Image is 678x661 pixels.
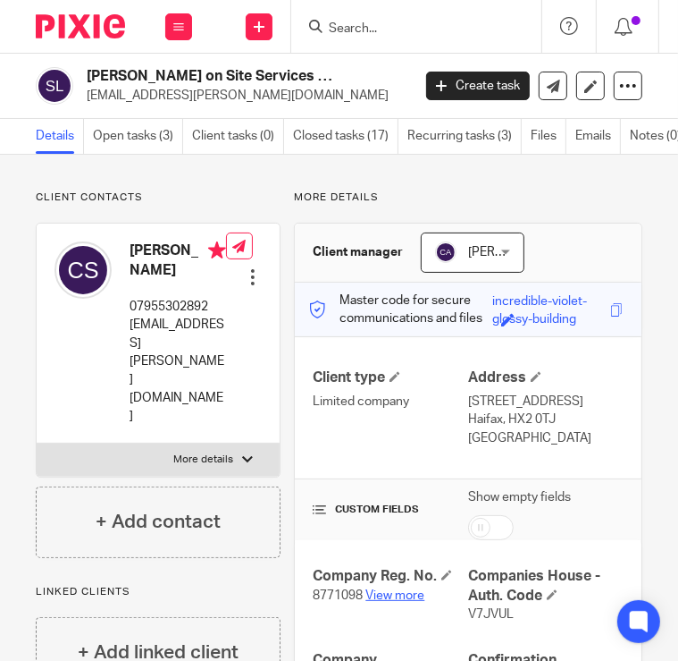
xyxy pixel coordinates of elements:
a: Create task [426,72,530,100]
p: Haifax, HX2 0TJ [468,411,624,428]
p: [GEOGRAPHIC_DATA] [468,429,624,447]
h2: [PERSON_NAME] on Site Services Ltd [87,67,337,86]
label: Show empty fields [468,488,571,506]
i: Primary [208,242,226,259]
h4: Address [468,369,624,387]
h3: Client manager [313,243,403,261]
a: Client tasks (0) [192,119,284,154]
div: incredible-violet-glossy-building [492,292,606,313]
h4: Company Reg. No. [313,567,468,586]
a: Files [531,119,566,154]
img: svg%3E [36,67,73,105]
p: [EMAIL_ADDRESS][PERSON_NAME][DOMAIN_NAME] [87,87,399,105]
a: Recurring tasks (3) [407,119,522,154]
h4: Companies House - Auth. Code [468,567,624,606]
input: Search [327,21,488,38]
img: svg%3E [435,242,456,263]
a: Emails [575,119,621,154]
a: Details [36,119,84,154]
a: Open tasks (3) [93,119,183,154]
h4: Client type [313,369,468,387]
p: Limited company [313,393,468,411]
p: Linked clients [36,585,280,599]
img: svg%3E [54,242,112,299]
p: More details [294,191,642,205]
a: View more [365,589,424,602]
span: [PERSON_NAME] [468,246,566,258]
p: [STREET_ADDRESS] [468,393,624,411]
span: V7JVUL [468,608,514,621]
h4: CUSTOM FIELDS [313,503,468,517]
p: More details [173,453,233,467]
p: [EMAIL_ADDRESS][PERSON_NAME][DOMAIN_NAME] [130,316,226,425]
p: Master code for secure communications and files [308,292,492,328]
a: Closed tasks (17) [293,119,398,154]
img: Pixie [36,14,125,38]
span: 8771098 [313,589,363,602]
p: Client contacts [36,191,280,205]
h4: + Add contact [96,508,221,536]
p: 07955302892 [130,298,226,316]
h4: [PERSON_NAME] [130,242,226,280]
